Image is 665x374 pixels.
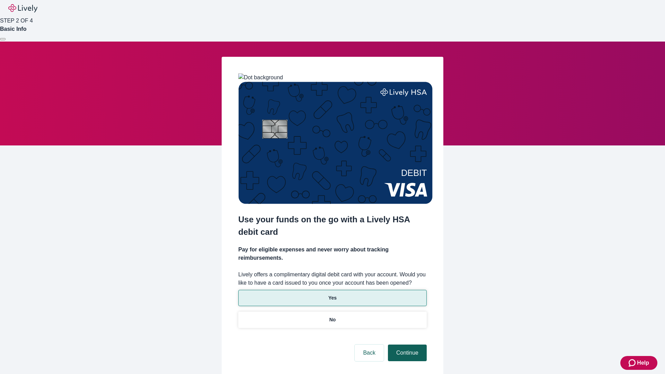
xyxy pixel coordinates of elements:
[329,316,336,323] p: No
[238,270,427,287] label: Lively offers a complimentary digital debit card with your account. Would you like to have a card...
[238,312,427,328] button: No
[238,82,433,204] img: Debit card
[620,356,657,370] button: Zendesk support iconHelp
[355,345,384,361] button: Back
[8,4,37,12] img: Lively
[388,345,427,361] button: Continue
[238,213,427,238] h2: Use your funds on the go with a Lively HSA debit card
[629,359,637,367] svg: Zendesk support icon
[238,246,427,262] h4: Pay for eligible expenses and never worry about tracking reimbursements.
[238,73,283,82] img: Dot background
[637,359,649,367] span: Help
[238,290,427,306] button: Yes
[328,294,337,302] p: Yes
